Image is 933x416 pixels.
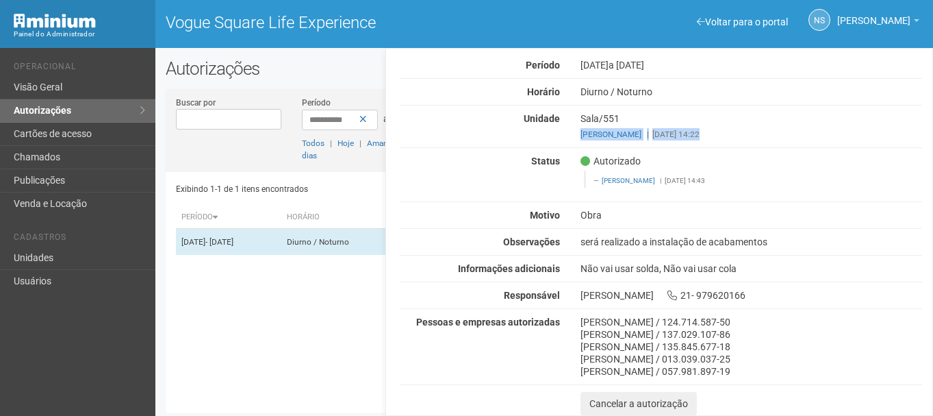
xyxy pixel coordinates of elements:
[808,9,830,31] a: NS
[570,289,932,302] div: [PERSON_NAME] 21- 979620166
[570,112,932,140] div: Sala/551
[660,177,661,184] span: |
[697,16,788,27] a: Voltar para o portal
[570,236,932,248] div: será realizado a instalação de acabamentos
[580,328,922,341] div: [PERSON_NAME] / 137.029.107-86
[837,17,919,28] a: [PERSON_NAME]
[531,156,560,167] strong: Status
[14,62,145,76] li: Operacional
[281,206,404,229] th: Horário
[593,176,915,186] footer: [DATE] 14:43
[302,138,324,148] a: Todos
[602,177,655,184] a: [PERSON_NAME]
[580,155,641,167] span: Autorizado
[166,14,534,32] h1: Vogue Square Life Experience
[359,138,361,148] span: |
[570,59,932,71] div: [DATE]
[337,138,354,148] a: Hoje
[176,206,281,229] th: Período
[570,262,932,275] div: Não vai usar solda, Não vai usar cola
[458,263,560,274] strong: Informações adicionais
[580,316,922,328] div: [PERSON_NAME] / 124.714.587-50
[367,138,397,148] a: Amanhã
[570,86,932,98] div: Diurno / Noturno
[416,317,560,328] strong: Pessoas e empresas autorizadas
[176,97,216,109] label: Buscar por
[530,210,560,221] strong: Motivo
[837,2,910,26] span: Nicolle Silva
[580,392,697,415] button: Cancelar a autorização
[176,229,281,256] td: [DATE]
[503,236,560,247] strong: Observações
[281,229,404,256] td: Diurno / Noturno
[14,232,145,247] li: Cadastros
[580,130,641,139] a: [PERSON_NAME]
[527,86,560,97] strong: Horário
[14,14,96,28] img: Minium
[580,365,922,378] div: [PERSON_NAME] / 057.981.897-19
[14,28,145,40] div: Painel do Administrador
[205,237,233,247] span: - [DATE]
[526,60,560,71] strong: Período
[580,353,922,365] div: [PERSON_NAME] / 013.039.037-25
[609,60,644,71] span: a [DATE]
[166,58,923,79] h2: Autorizações
[302,97,331,109] label: Período
[647,130,649,139] span: |
[383,113,389,124] span: a
[504,290,560,301] strong: Responsável
[570,209,932,221] div: Obra
[580,128,922,140] div: [DATE] 14:22
[580,341,922,353] div: [PERSON_NAME] / 135.845.677-18
[524,113,560,124] strong: Unidade
[176,179,539,199] div: Exibindo 1-1 de 1 itens encontrados
[330,138,332,148] span: |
